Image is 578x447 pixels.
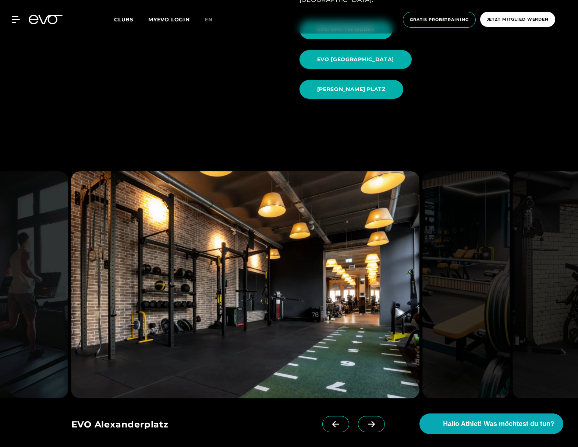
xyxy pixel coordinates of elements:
a: en [205,15,221,24]
a: Clubs [114,16,148,23]
span: Hallo Athlet! Was möchtest du tun? [443,419,554,429]
span: Clubs [114,16,134,23]
a: Jetzt Mitglied werden [478,12,557,28]
img: evofitness [71,171,419,398]
span: Gratis Probetraining [410,17,469,23]
a: [PERSON_NAME] PLATZ [299,74,406,104]
a: EVO [GEOGRAPHIC_DATA] [299,45,415,74]
span: EVO [GEOGRAPHIC_DATA] [317,56,394,63]
a: MYEVO LOGIN [148,16,190,23]
img: evofitness [423,171,510,398]
span: Jetzt Mitglied werden [487,16,549,22]
a: Gratis Probetraining [401,12,478,28]
span: [PERSON_NAME] PLATZ [317,85,386,93]
span: en [205,16,213,23]
button: Hallo Athlet! Was möchtest du tun? [419,413,563,434]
